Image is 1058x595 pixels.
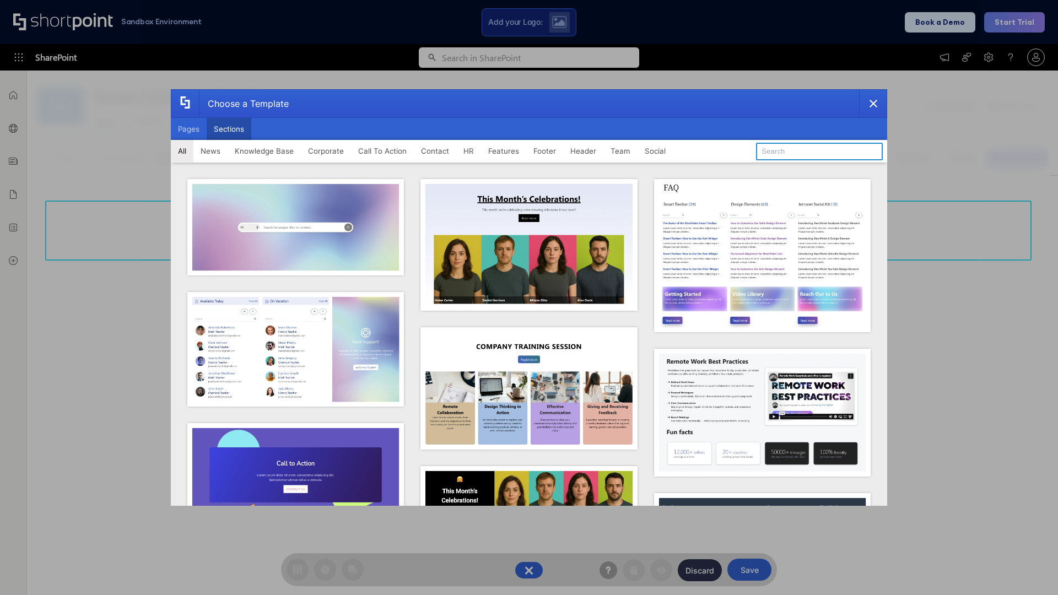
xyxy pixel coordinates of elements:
[193,140,228,162] button: News
[638,140,673,162] button: Social
[171,140,193,162] button: All
[526,140,563,162] button: Footer
[207,118,251,140] button: Sections
[414,140,456,162] button: Contact
[351,140,414,162] button: Call To Action
[171,89,887,506] div: template selector
[171,118,207,140] button: Pages
[563,140,603,162] button: Header
[756,143,883,160] input: Search
[603,140,638,162] button: Team
[456,140,481,162] button: HR
[199,90,289,117] div: Choose a Template
[481,140,526,162] button: Features
[301,140,351,162] button: Corporate
[228,140,301,162] button: Knowledge Base
[1003,542,1058,595] iframe: Chat Widget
